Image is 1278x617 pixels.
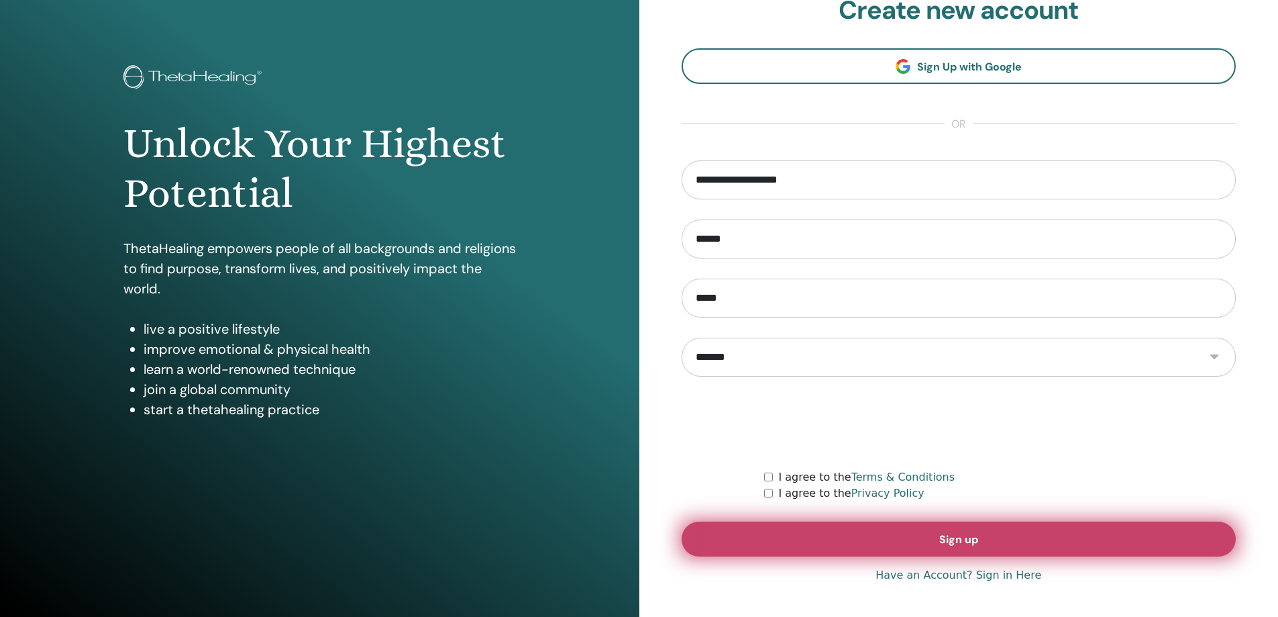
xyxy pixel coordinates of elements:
[144,319,516,339] li: live a positive lifestyle
[123,119,516,219] h1: Unlock Your Highest Potential
[778,469,955,485] label: I agree to the
[144,339,516,359] li: improve emotional & physical health
[682,48,1236,84] a: Sign Up with Google
[875,567,1041,583] a: Have an Account? Sign in Here
[917,60,1022,74] span: Sign Up with Google
[123,238,516,299] p: ThetaHealing empowers people of all backgrounds and religions to find purpose, transform lives, a...
[682,522,1236,557] button: Sign up
[778,485,924,502] label: I agree to the
[945,116,973,132] span: or
[144,379,516,399] li: join a global community
[144,359,516,379] li: learn a world-renowned technique
[851,487,924,500] a: Privacy Policy
[857,397,1061,449] iframe: reCAPTCHA
[851,471,955,483] a: Terms & Conditions
[144,399,516,420] li: start a thetahealing practice
[939,532,978,547] span: Sign up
